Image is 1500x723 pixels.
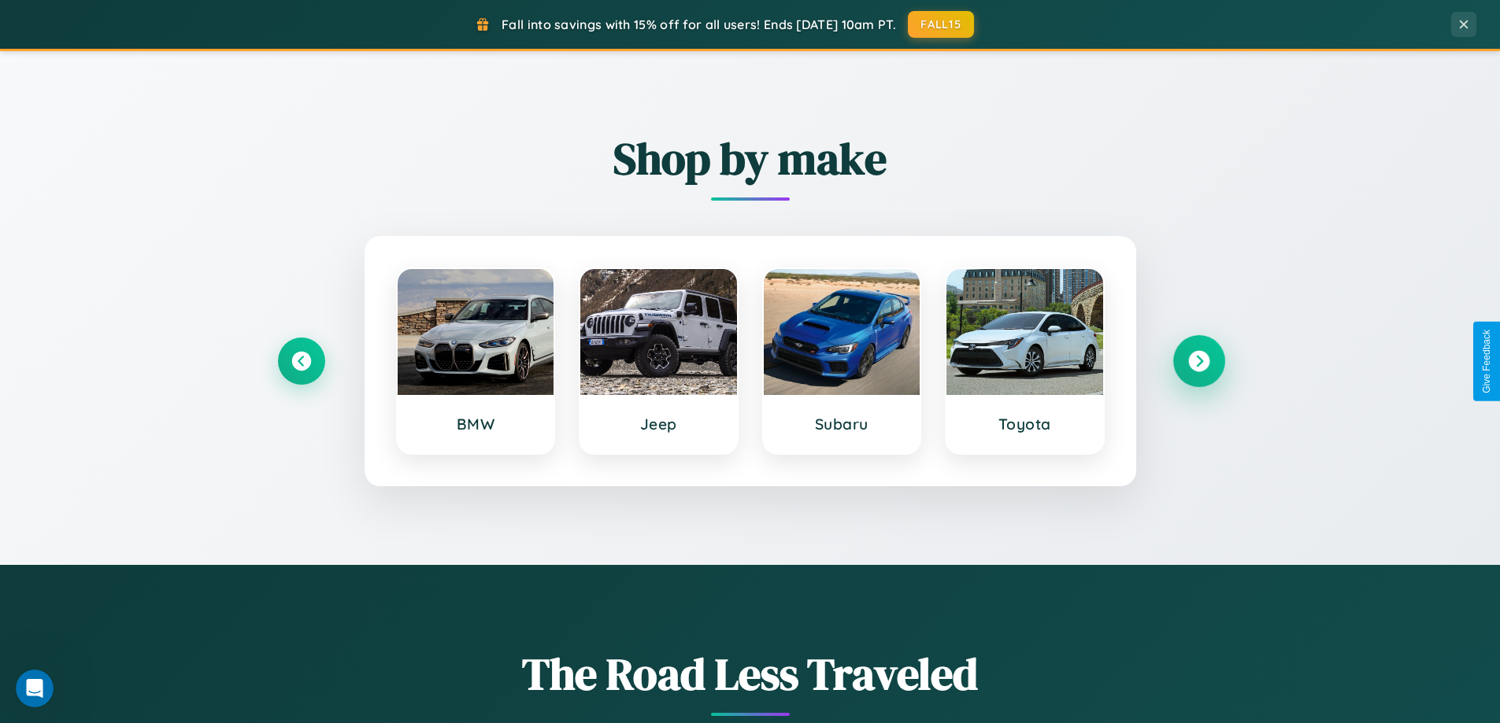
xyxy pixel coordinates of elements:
[962,415,1087,433] h3: Toyota
[1481,330,1492,393] div: Give Feedback
[278,644,1223,704] h1: The Road Less Traveled
[16,670,54,707] iframe: Intercom live chat
[278,128,1223,189] h2: Shop by make
[596,415,721,433] h3: Jeep
[413,415,539,433] h3: BMW
[780,415,905,433] h3: Subaru
[502,17,896,32] span: Fall into savings with 15% off for all users! Ends [DATE] 10am PT.
[908,11,974,38] button: FALL15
